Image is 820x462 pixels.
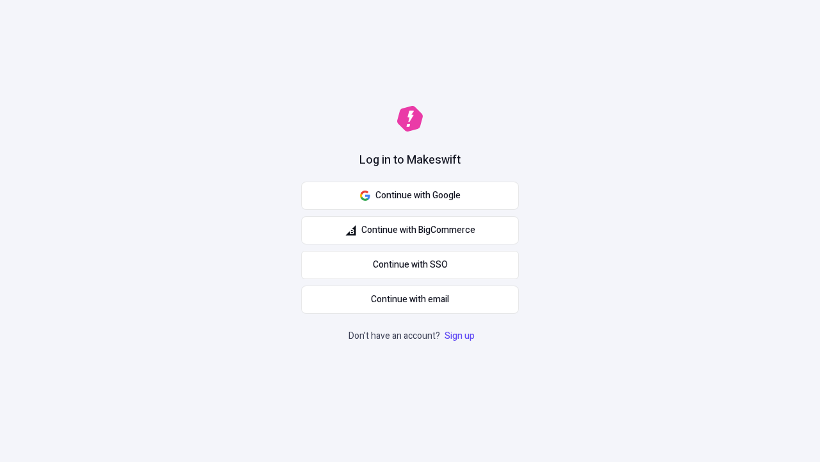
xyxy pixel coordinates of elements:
a: Continue with SSO [301,251,519,279]
span: Continue with email [371,293,449,307]
span: Continue with Google [375,189,461,203]
button: Continue with BigCommerce [301,216,519,244]
button: Continue with email [301,286,519,314]
h1: Log in to Makeswift [359,152,461,169]
span: Continue with BigCommerce [361,223,475,237]
p: Don't have an account? [348,329,477,343]
a: Sign up [442,329,477,343]
button: Continue with Google [301,182,519,210]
